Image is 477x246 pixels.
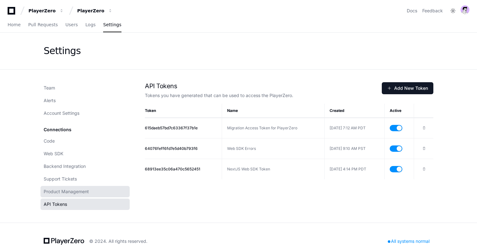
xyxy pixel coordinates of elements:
[75,5,115,16] button: PlayerZero
[28,8,56,14] div: PlayerZero
[44,188,89,195] span: Product Management
[44,110,79,116] span: Account Settings
[44,163,86,169] span: Backend Integration
[145,104,222,118] th: Token
[40,199,130,210] a: API Tokens
[325,159,385,180] td: [DATE] 4:14 PM PDT
[384,237,433,246] div: All systems normal
[26,5,66,16] button: PlayerZero
[44,176,77,182] span: Support Tickets
[145,167,200,171] span: 68913ee35c06a470c5652451
[40,173,130,185] a: Support Tickets
[40,135,130,147] a: Code
[145,82,382,90] h1: API Tokens
[8,18,21,32] a: Home
[28,23,58,27] span: Pull Requests
[145,146,198,151] span: 64076feff6fd7e5d40b793f6
[222,118,325,138] td: Migration Access Token for PlayerZero
[325,118,385,138] td: [DATE] 7:12 AM PDT
[65,18,78,32] a: Users
[40,186,130,197] a: Product Management
[8,23,21,27] span: Home
[44,97,56,104] span: Alerts
[44,85,55,91] span: Team
[103,18,121,32] a: Settings
[44,138,55,144] span: Code
[407,8,417,14] a: Docs
[44,201,67,207] span: API Tokens
[28,18,58,32] a: Pull Requests
[145,92,382,99] p: Tokens you have generated that can be used to access the PlayerZero.
[40,82,130,94] a: Team
[77,8,104,14] div: PlayerZero
[40,148,130,159] a: Web SDK
[89,238,147,244] div: © 2024. All rights reserved.
[461,5,469,14] img: avatar
[382,82,433,94] button: Add New Token
[40,161,130,172] a: Backend Integration
[103,23,121,27] span: Settings
[145,126,198,130] span: 615daeb57bd7c63367f37b1e
[40,95,130,106] a: Alerts
[65,23,78,27] span: Users
[85,23,96,27] span: Logs
[222,138,325,159] td: Web SDK Errors
[44,45,81,57] div: Settings
[222,104,325,118] th: Name
[44,151,63,157] span: Web SDK
[387,85,428,91] span: Add New Token
[85,18,96,32] a: Logs
[325,138,385,159] td: [DATE] 9:10 AM PST
[40,108,130,119] a: Account Settings
[384,104,414,118] th: Active
[422,8,443,14] button: Feedback
[325,104,385,118] th: Created
[222,159,325,180] td: NextJS Web SDK Token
